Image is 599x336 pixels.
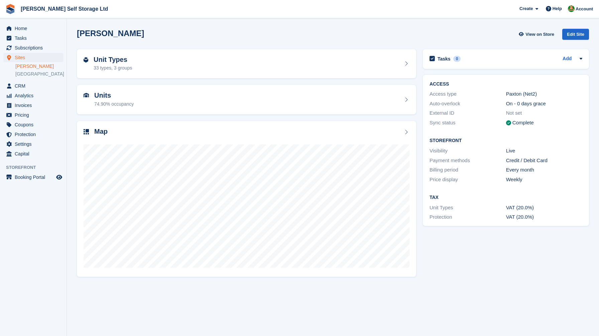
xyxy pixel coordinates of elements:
div: Price display [430,176,506,184]
div: Not set [506,109,583,117]
span: Protection [15,130,55,139]
div: 0 [453,56,461,62]
a: Unit Types 33 types, 3 groups [77,49,416,79]
img: map-icn-33ee37083ee616e46c38cad1a60f524a97daa1e2b2c8c0bc3eb3415660979fc1.svg [84,129,89,134]
div: Edit Site [562,29,589,40]
span: Capital [15,149,55,158]
span: Settings [15,139,55,149]
span: Pricing [15,110,55,120]
div: Credit / Debit Card [506,157,583,164]
div: Every month [506,166,583,174]
a: [PERSON_NAME] Self Storage Ltd [18,3,111,14]
div: Access type [430,90,506,98]
span: Coupons [15,120,55,129]
div: VAT (20.0%) [506,204,583,212]
span: Storefront [6,164,67,171]
span: View on Store [525,31,554,38]
div: Visibility [430,147,506,155]
a: [PERSON_NAME] [15,63,63,70]
a: menu [3,139,63,149]
a: Edit Site [562,29,589,42]
h2: Tasks [438,56,451,62]
a: Map [77,121,416,277]
a: Add [563,55,572,63]
span: Account [576,6,593,12]
div: External ID [430,109,506,117]
img: unit-icn-7be61d7bf1b0ce9d3e12c5938cc71ed9869f7b940bace4675aadf7bd6d80202e.svg [84,93,89,98]
a: menu [3,81,63,91]
div: Live [506,147,583,155]
a: menu [3,149,63,158]
div: 33 types, 3 groups [94,65,132,72]
div: Complete [512,119,534,127]
a: menu [3,33,63,43]
span: CRM [15,81,55,91]
a: View on Store [518,29,557,40]
span: Booking Portal [15,173,55,182]
h2: ACCESS [430,82,582,87]
span: Tasks [15,33,55,43]
a: menu [3,120,63,129]
span: Help [553,5,562,12]
h2: Units [94,92,134,99]
img: unit-type-icn-2b2737a686de81e16bb02015468b77c625bbabd49415b5ef34ead5e3b44a266d.svg [84,57,88,63]
div: Sync status [430,119,506,127]
span: Create [519,5,533,12]
div: On - 0 days grace [506,100,583,108]
a: menu [3,24,63,33]
a: menu [3,173,63,182]
a: Preview store [55,173,63,181]
div: Protection [430,213,506,221]
a: menu [3,43,63,52]
div: VAT (20.0%) [506,213,583,221]
div: Unit Types [430,204,506,212]
span: Invoices [15,101,55,110]
a: menu [3,91,63,100]
h2: Storefront [430,138,582,143]
span: Sites [15,53,55,62]
a: menu [3,110,63,120]
h2: [PERSON_NAME] [77,29,144,38]
a: Units 74.90% occupancy [77,85,416,114]
h2: Tax [430,195,582,200]
a: [GEOGRAPHIC_DATA] [15,71,63,77]
img: Joshua Wild [568,5,575,12]
a: menu [3,53,63,62]
span: Analytics [15,91,55,100]
a: menu [3,130,63,139]
div: Auto-overlock [430,100,506,108]
h2: Map [94,128,108,135]
div: Weekly [506,176,583,184]
div: 74.90% occupancy [94,101,134,108]
img: stora-icon-8386f47178a22dfd0bd8f6a31ec36ba5ce8667c1dd55bd0f319d3a0aa187defe.svg [5,4,15,14]
h2: Unit Types [94,56,132,64]
a: menu [3,101,63,110]
div: Paxton (Net2) [506,90,583,98]
div: Payment methods [430,157,506,164]
span: Home [15,24,55,33]
div: Billing period [430,166,506,174]
span: Subscriptions [15,43,55,52]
